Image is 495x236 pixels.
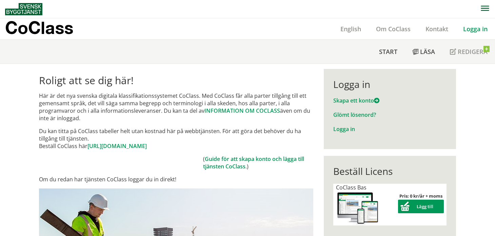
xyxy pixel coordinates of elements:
a: Glömt lösenord? [333,111,376,119]
h1: Roligt att se dig här! [39,74,313,87]
span: Läsa [420,48,435,56]
img: Svensk Byggtjänst [5,3,42,15]
p: Du kan titta på CoClass tabeller helt utan kostnad här på webbtjänsten. För att göra det behöver ... [39,127,313,150]
span: CoClass Bas [336,184,367,191]
div: Logga in [333,78,446,90]
p: CoClass [5,24,73,32]
a: Lägg till [398,203,444,210]
a: Om CoClass [369,25,418,33]
a: English [333,25,369,33]
p: Om du redan har tjänsten CoClass loggar du in direkt! [39,176,313,183]
div: Beställ Licens [333,165,446,177]
a: Logga in [456,25,495,33]
a: CoClass [5,18,88,39]
a: Skapa ett konto [333,97,379,104]
a: Läsa [405,40,442,63]
img: coclass-license.jpg [336,191,379,225]
p: Här är det nya svenska digitala klassifikationssystemet CoClass. Med CoClass får alla parter till... [39,92,313,122]
td: ( .) [203,155,313,170]
a: Start [372,40,405,63]
a: INFORMATION OM COCLASS [204,107,280,114]
a: Kontakt [418,25,456,33]
span: Start [379,48,397,56]
strong: Pris: 0 kr/år + moms [399,193,442,199]
a: Guide för att skapa konto och lägga till tjänsten CoClass [203,155,304,170]
a: Logga in [333,125,355,133]
button: Lägg till [398,200,444,213]
a: [URL][DOMAIN_NAME] [87,142,147,150]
